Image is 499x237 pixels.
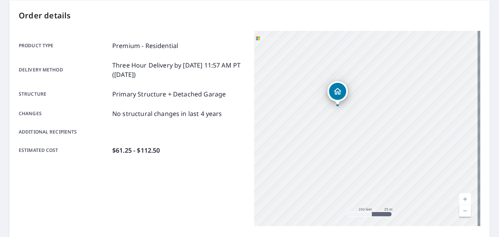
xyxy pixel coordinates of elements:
div: Dropped pin, building 1, Residential property, 11512 S New Haven Ave Tulsa, OK 74137 [327,81,348,105]
p: No structural changes in last 4 years [112,109,222,118]
p: Structure [19,89,109,99]
p: Primary Structure + Detached Garage [112,89,226,99]
p: Order details [19,10,480,21]
p: Changes [19,109,109,118]
a: Current Level 18, Zoom Out [459,205,471,217]
p: $61.25 - $112.50 [112,146,160,155]
p: Additional recipients [19,128,109,135]
p: Product type [19,41,109,50]
p: Delivery method [19,61,109,79]
p: Premium - Residential [112,41,178,50]
p: Estimated cost [19,146,109,155]
a: Current Level 18, Zoom In [459,193,471,205]
p: Three Hour Delivery by [DATE] 11:57 AM PT ([DATE]) [112,61,245,79]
